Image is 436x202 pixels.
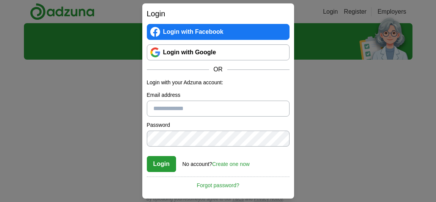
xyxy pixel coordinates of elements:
p: Login with your Adzuna account: [147,79,290,87]
a: Login with Google [147,44,290,60]
label: Email address [147,91,290,99]
div: No account? [183,156,250,168]
label: Password [147,121,290,129]
a: Create one now [212,161,250,167]
h2: Login [147,8,290,19]
a: Login with Facebook [147,24,290,40]
span: OR [209,65,227,74]
a: Forgot password? [147,177,290,189]
button: Login [147,156,176,172]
